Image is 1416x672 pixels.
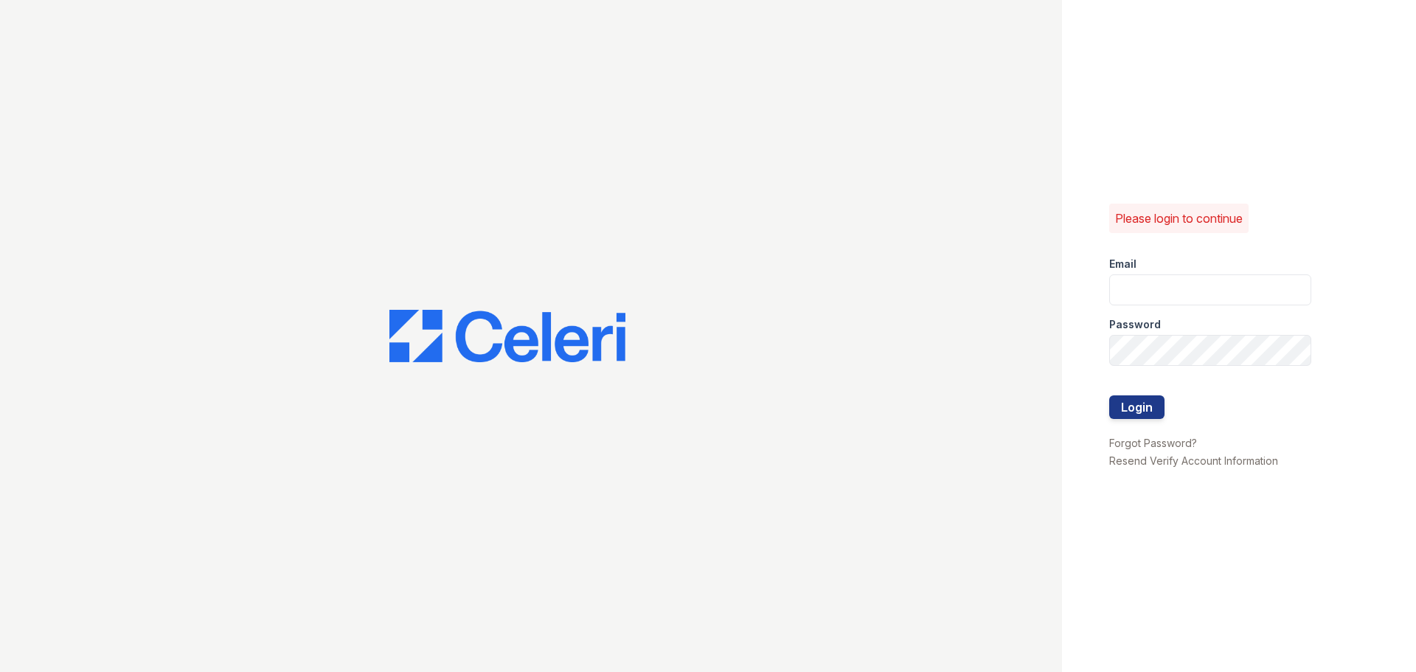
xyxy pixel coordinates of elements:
a: Forgot Password? [1109,437,1197,449]
a: Resend Verify Account Information [1109,454,1278,467]
label: Email [1109,257,1136,271]
p: Please login to continue [1115,209,1243,227]
label: Password [1109,317,1161,332]
img: CE_Logo_Blue-a8612792a0a2168367f1c8372b55b34899dd931a85d93a1a3d3e32e68fde9ad4.png [389,310,625,363]
button: Login [1109,395,1165,419]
